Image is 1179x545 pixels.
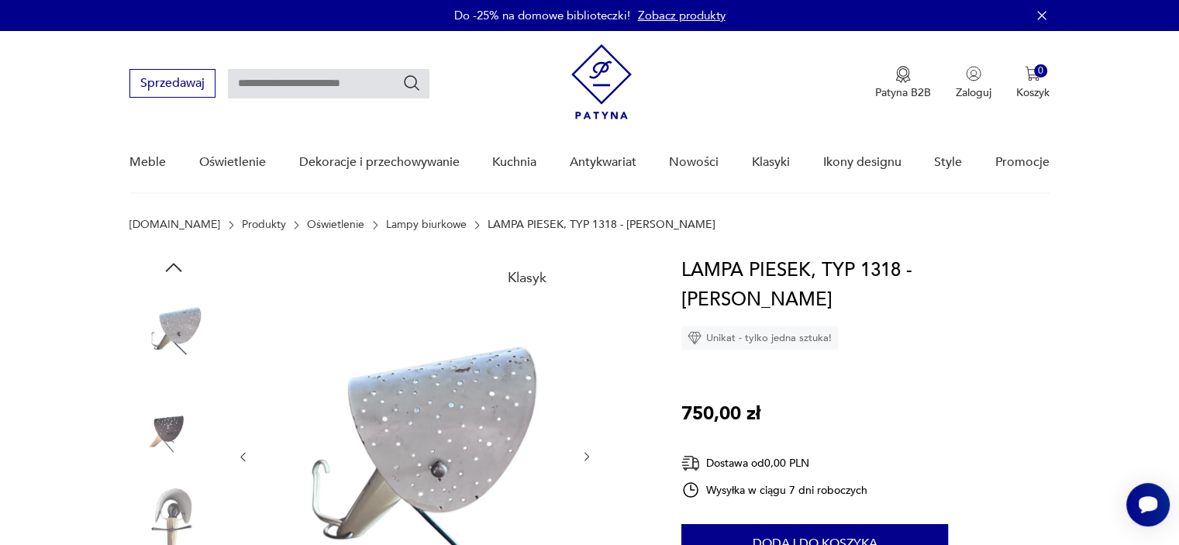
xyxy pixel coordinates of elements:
a: Oświetlenie [199,133,266,192]
a: Produkty [242,219,286,231]
div: Wysyłka w ciągu 7 dni roboczych [681,481,867,499]
div: Unikat - tylko jedna sztuka! [681,326,838,350]
div: Klasyk [498,262,556,295]
a: Sprzedawaj [129,79,215,90]
a: Dekoracje i przechowywanie [298,133,459,192]
button: Zaloguj [956,66,991,100]
p: Zaloguj [956,85,991,100]
p: Koszyk [1016,85,1050,100]
img: Ikona dostawy [681,454,700,473]
img: Ikona diamentu [688,331,702,345]
a: Kuchnia [492,133,536,192]
img: Ikona medalu [895,66,911,83]
a: Antykwariat [570,133,636,192]
button: 0Koszyk [1016,66,1050,100]
button: Szukaj [402,74,421,92]
a: Promocje [995,133,1050,192]
h1: LAMPA PIESEK, TYP 1318 - [PERSON_NAME] [681,256,1050,315]
a: Nowości [669,133,719,192]
p: Do -25% na domowe biblioteczki! [454,8,630,23]
div: Dostawa od 0,00 PLN [681,454,867,473]
iframe: Smartsupp widget button [1126,483,1170,526]
a: Klasyki [752,133,790,192]
a: [DOMAIN_NAME] [129,219,220,231]
a: Oświetlenie [307,219,364,231]
div: 0 [1034,64,1047,78]
button: Sprzedawaj [129,69,215,98]
p: LAMPA PIESEK, TYP 1318 - [PERSON_NAME] [488,219,715,231]
img: Ikona koszyka [1025,66,1040,81]
button: Patyna B2B [875,66,931,100]
a: Zobacz produkty [638,8,726,23]
img: Patyna - sklep z meblami i dekoracjami vintage [571,44,632,119]
a: Style [934,133,962,192]
a: Ikona medaluPatyna B2B [875,66,931,100]
p: 750,00 zł [681,399,760,429]
p: Patyna B2B [875,85,931,100]
a: Ikony designu [822,133,901,192]
img: Ikonka użytkownika [966,66,981,81]
a: Meble [129,133,166,192]
img: Zdjęcie produktu LAMPA PIESEK, TYP 1318 - APOLINARY GAŁECKI [129,386,218,474]
img: Zdjęcie produktu LAMPA PIESEK, TYP 1318 - APOLINARY GAŁECKI [129,287,218,375]
a: Lampy biurkowe [386,219,467,231]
